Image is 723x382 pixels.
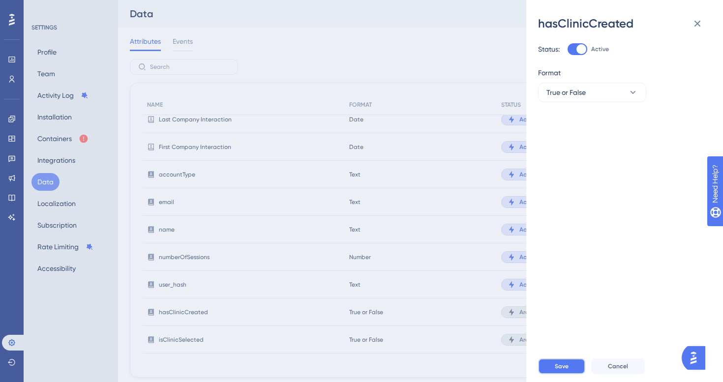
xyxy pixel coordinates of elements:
[591,358,645,374] button: Cancel
[682,343,711,373] iframe: UserGuiding AI Assistant Launcher
[555,362,569,370] span: Save
[538,43,560,55] div: Status:
[546,87,586,98] span: True or False
[591,45,609,53] span: Active
[608,362,628,370] span: Cancel
[538,83,646,102] button: True or False
[538,16,711,31] div: hasClinicCreated
[538,67,703,79] div: Format
[538,358,585,374] button: Save
[23,2,61,14] span: Need Help?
